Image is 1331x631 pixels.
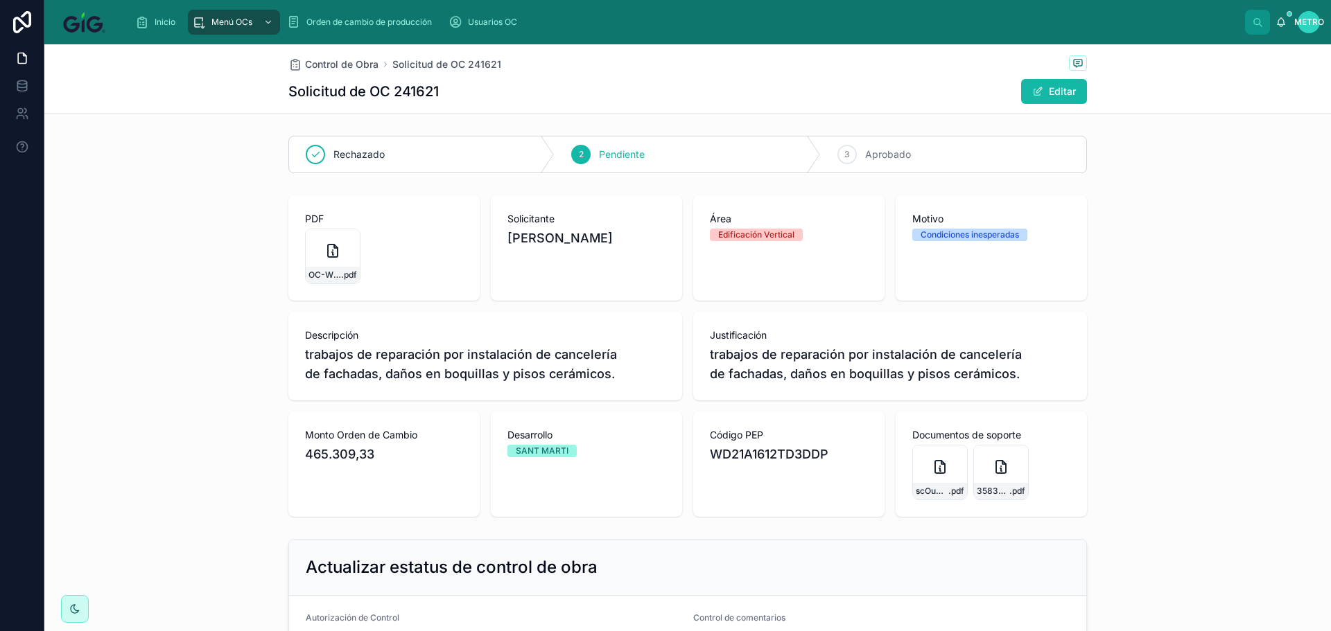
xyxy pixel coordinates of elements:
font: Condiciones inesperadas [921,229,1019,240]
font: Motivo [912,213,943,224]
font: OC-WD21A1612TD3DDP [308,269,407,280]
font: trabajos de reparación por instalación de cancelería de fachadas, daños en boquillas y pisos cerá... [305,347,620,381]
font: Solicitud de OC 241621 [392,58,501,70]
font: Monto Orden de Cambio [305,429,417,441]
a: Usuarios OC [444,10,527,35]
font: Menú OCs [211,17,252,27]
font: Orden de cambio de producción [306,17,432,27]
font: Edificación Vertical [718,229,794,240]
font: Autorización de Control [306,612,399,623]
div: contenido desplazable [124,7,1245,37]
font: Desarrollo [507,429,553,441]
a: Control de Obra [288,57,379,71]
font: Inicio [155,17,175,27]
font: Control de comentarios [693,612,785,623]
font: Control de Obra [305,58,379,70]
font: SANT MARTI [516,445,568,456]
a: Menú OCs [188,10,280,35]
font: .pdf [341,269,357,280]
font: Solicitud de OC 241621 [288,83,439,100]
font: PDF [305,213,324,224]
font: 3583a168-e49c-45c9-bba2-88fb16f999b4-Notas-de-bit%C3%A1cora-.cleaned [977,486,1303,496]
img: Logotipo de la aplicación [55,11,113,33]
a: Orden de cambio de producción [283,10,442,35]
font: Pendiente [599,148,645,160]
font: WD21A1612TD3DDP [710,447,828,461]
font: Solicitante [507,213,555,224]
font: .pdf [948,486,964,496]
font: 465.309,33 [305,447,374,461]
font: 3 [844,149,849,159]
font: 2 [579,149,584,159]
font: Área [710,213,731,224]
font: METRO [1294,17,1324,27]
font: Usuarios OC [468,17,517,27]
button: Editar [1021,79,1087,104]
font: .pdf [1009,486,1025,496]
font: Descripción [305,329,358,341]
font: Actualizar estatus de control de obra [306,557,598,577]
font: Justificación [710,329,767,341]
font: trabajos de reparación por instalación de cancelería de fachadas, daños en boquillas y pisos cerá... [710,347,1025,381]
font: Código PEP [710,429,763,441]
font: [PERSON_NAME] [507,231,613,245]
a: Inicio [131,10,185,35]
font: Rechazado [333,148,385,160]
font: Editar [1049,85,1076,97]
font: Documentos de soporte [912,429,1021,441]
font: Aprobado [865,148,911,160]
a: Solicitud de OC 241621 [392,57,501,71]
